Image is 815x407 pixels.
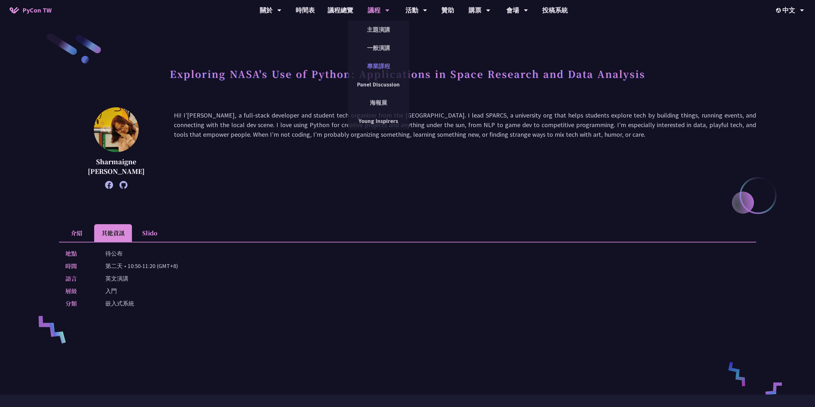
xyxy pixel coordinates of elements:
[94,224,132,242] li: 其他資訊
[348,40,409,55] a: 一般演講
[105,274,128,283] p: 英文演講
[105,299,134,308] p: 嵌入式系統
[776,8,782,13] img: Locale Icon
[65,249,93,258] p: 地點
[170,64,645,83] h1: Exploring NASA's Use of Python: Applications in Space Research and Data Analysis
[3,2,58,18] a: PyCon TW
[348,77,409,92] a: Panel Discussion
[10,7,19,13] img: Home icon of PyCon TW 2025
[65,286,93,296] p: 層級
[65,299,93,308] p: 分類
[174,110,756,186] p: Hi! I’[PERSON_NAME], a full-stack developer and student tech organizer from the [GEOGRAPHIC_DATA]...
[105,261,178,271] p: 第二天 • 10:50-11:20 (GMT+8)
[132,224,167,242] li: Slido
[348,22,409,37] a: 主題演講
[105,249,123,258] p: 待公布
[348,113,409,128] a: Young Inspirers
[105,286,117,296] p: 入門
[75,157,158,176] p: Sharmaigne [PERSON_NAME]
[348,95,409,110] a: 海報展
[59,224,94,242] li: 介紹
[22,5,52,15] span: PyCon TW
[65,261,93,271] p: 時間
[94,107,139,152] img: Sharmaigne Angelie Mabano
[348,59,409,74] a: 專業課程
[65,274,93,283] p: 語言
